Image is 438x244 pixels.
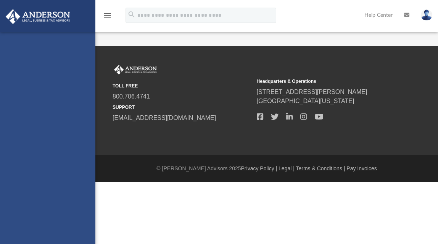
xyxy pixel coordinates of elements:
[103,11,112,20] i: menu
[95,165,438,173] div: © [PERSON_NAME] Advisors 2025
[113,65,158,75] img: Anderson Advisors Platinum Portal
[421,10,432,21] img: User Pic
[257,78,396,85] small: Headquarters & Operations
[296,165,345,171] a: Terms & Conditions |
[257,98,354,104] a: [GEOGRAPHIC_DATA][US_STATE]
[241,165,277,171] a: Privacy Policy |
[127,10,136,19] i: search
[279,165,295,171] a: Legal |
[3,9,72,24] img: Anderson Advisors Platinum Portal
[103,15,112,20] a: menu
[257,89,367,95] a: [STREET_ADDRESS][PERSON_NAME]
[113,93,150,100] a: 800.706.4741
[113,82,251,89] small: TOLL FREE
[113,115,216,121] a: [EMAIL_ADDRESS][DOMAIN_NAME]
[346,165,377,171] a: Pay Invoices
[113,104,251,111] small: SUPPORT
